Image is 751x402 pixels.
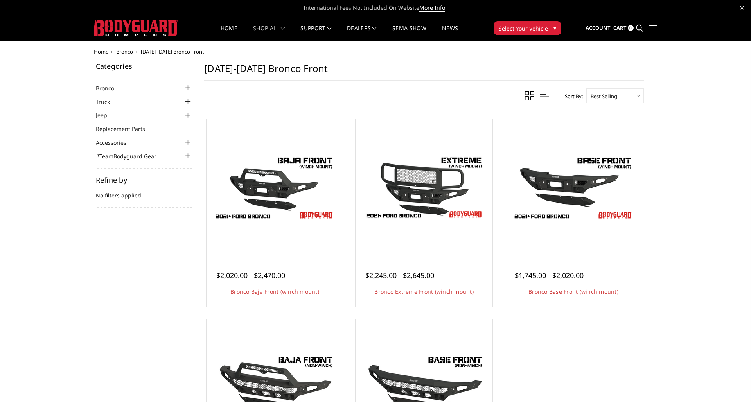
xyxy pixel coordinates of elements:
[96,176,193,183] h5: Refine by
[208,121,341,254] a: Bodyguard Ford Bronco Bronco Baja Front (winch mount)
[221,25,237,41] a: Home
[365,271,434,280] span: $2,245.00 - $2,645.00
[374,288,474,295] a: Bronco Extreme Front (winch mount)
[96,84,124,92] a: Bronco
[442,25,458,41] a: News
[528,288,618,295] a: Bronco Base Front (winch mount)
[553,24,556,32] span: ▾
[230,288,319,295] a: Bronco Baja Front (winch mount)
[96,152,166,160] a: #TeamBodyguard Gear
[586,18,611,39] a: Account
[300,25,331,41] a: Support
[347,25,377,41] a: Dealers
[392,25,426,41] a: SEMA Show
[96,98,120,106] a: Truck
[96,138,136,147] a: Accessories
[586,24,611,31] span: Account
[628,25,634,31] span: 0
[419,4,445,12] a: More Info
[96,63,193,70] h5: Categories
[494,21,561,35] button: Select Your Vehicle
[116,48,133,55] a: Bronco
[204,63,644,81] h1: [DATE]-[DATE] Bronco Front
[515,271,584,280] span: $1,745.00 - $2,020.00
[507,121,640,254] a: Freedom Series - Bronco Base Front Bumper Bronco Base Front (winch mount)
[216,271,285,280] span: $2,020.00 - $2,470.00
[253,25,285,41] a: shop all
[613,18,634,39] a: Cart 0
[96,111,117,119] a: Jeep
[613,24,627,31] span: Cart
[94,48,108,55] a: Home
[96,125,155,133] a: Replacement Parts
[358,121,490,254] a: Bronco Extreme Front (winch mount) Bronco Extreme Front (winch mount)
[561,90,583,102] label: Sort By:
[499,24,548,32] span: Select Your Vehicle
[141,48,204,55] span: [DATE]-[DATE] Bronco Front
[96,176,193,208] div: No filters applied
[94,20,178,36] img: BODYGUARD BUMPERS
